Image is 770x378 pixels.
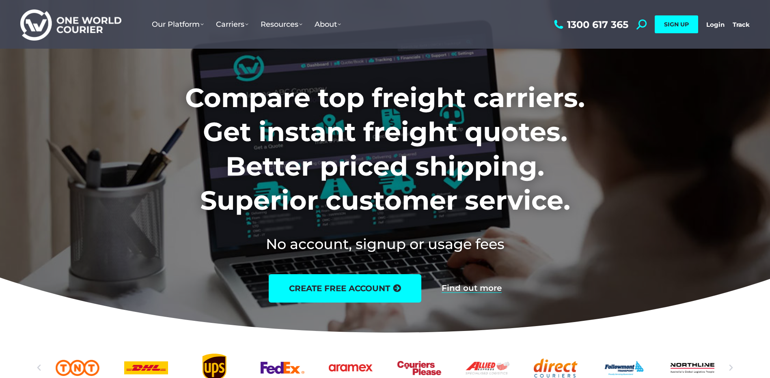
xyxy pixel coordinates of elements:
a: Resources [255,12,308,37]
span: SIGN UP [664,21,689,28]
a: create free account [269,274,421,303]
a: 1300 617 365 [552,19,628,30]
a: Find out more [442,284,502,293]
h2: No account, signup or usage fees [132,234,638,254]
a: Track [733,21,750,28]
span: Resources [261,20,302,29]
span: Carriers [216,20,248,29]
a: Our Platform [146,12,210,37]
img: One World Courier [20,8,121,41]
h1: Compare top freight carriers. Get instant freight quotes. Better priced shipping. Superior custom... [132,81,638,218]
a: Login [706,21,725,28]
a: Carriers [210,12,255,37]
a: About [308,12,347,37]
span: Our Platform [152,20,204,29]
a: SIGN UP [655,15,698,33]
span: About [315,20,341,29]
